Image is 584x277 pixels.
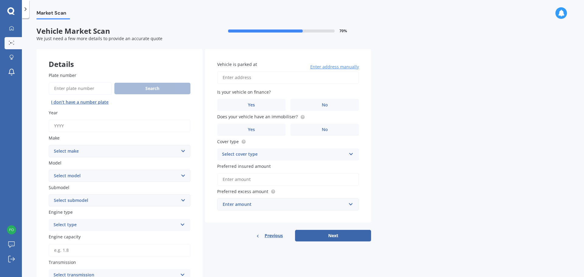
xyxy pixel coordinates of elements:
[265,231,283,240] span: Previous
[248,102,255,108] span: Yes
[217,114,298,120] span: Does your vehicle have an immobiliser?
[36,10,70,18] span: Market Scan
[49,209,73,215] span: Engine type
[217,139,239,144] span: Cover type
[217,61,257,67] span: Vehicle is parked at
[36,49,203,67] div: Details
[248,127,255,132] span: Yes
[49,244,190,257] input: e.g. 1.8
[49,160,61,166] span: Model
[36,27,204,36] span: Vehicle Market Scan
[322,127,328,132] span: No
[217,89,271,95] span: Is your vehicle on finance?
[54,221,178,229] div: Select type
[49,185,69,190] span: Submodel
[49,259,76,265] span: Transmission
[49,82,112,95] input: Enter plate number
[217,71,359,84] input: Enter address
[339,29,347,33] span: 70 %
[49,110,58,116] span: Year
[49,72,76,78] span: Plate number
[222,151,346,158] div: Select cover type
[49,97,111,107] button: I don’t have a number plate
[295,230,371,241] button: Next
[217,189,268,194] span: Preferred excess amount
[217,173,359,186] input: Enter amount
[217,163,271,169] span: Preferred insured amount
[49,234,81,240] span: Engine capacity
[322,102,328,108] span: No
[223,201,346,208] div: Enter amount
[49,119,190,132] input: YYYY
[49,135,60,141] span: Make
[310,64,359,70] span: Enter address manually
[7,225,16,234] img: 6a6d1c976c068097bb80fe4fc76a6220
[36,36,162,41] span: We just need a few more details to provide an accurate quote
